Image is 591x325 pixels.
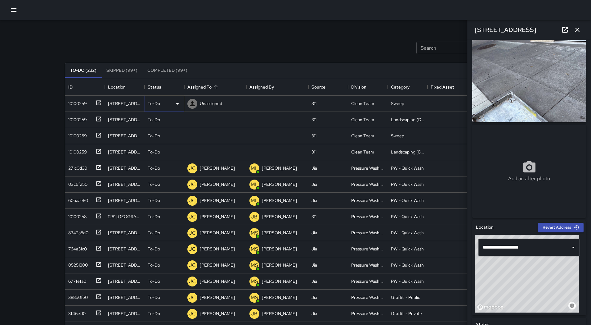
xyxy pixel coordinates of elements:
[351,310,385,317] div: Pressure Washing
[262,310,297,317] p: [PERSON_NAME]
[311,278,317,284] div: Jia
[148,117,160,123] p: To-Do
[142,63,192,78] button: Completed (99+)
[262,165,297,171] p: [PERSON_NAME]
[189,294,196,301] p: JC
[348,78,388,96] div: Division
[108,100,141,107] div: 1198 Mission Street
[66,146,87,155] div: 10100259
[200,262,235,268] p: [PERSON_NAME]
[148,213,160,220] p: To-Do
[391,197,424,204] div: PW - Quick Wash
[308,78,348,96] div: Source
[200,230,235,236] p: [PERSON_NAME]
[65,63,101,78] button: To-Do (232)
[108,294,141,300] div: 1360 Mission Street
[311,117,316,123] div: 311
[148,246,160,252] p: To-Do
[145,78,184,96] div: Status
[200,165,235,171] p: [PERSON_NAME]
[148,78,161,96] div: Status
[428,78,467,96] div: Fixed Asset
[189,165,196,172] p: JC
[108,310,141,317] div: 555 Stevenson Street
[200,197,235,204] p: [PERSON_NAME]
[66,259,88,268] div: 05251300
[262,278,297,284] p: [PERSON_NAME]
[148,149,160,155] p: To-Do
[189,213,196,221] p: JC
[189,310,196,318] p: JC
[200,213,235,220] p: [PERSON_NAME]
[200,294,235,300] p: [PERSON_NAME]
[189,229,196,237] p: JC
[251,262,258,269] p: MS
[391,246,424,252] div: PW - Quick Wash
[351,294,385,300] div: Pressure Washing
[66,114,87,123] div: 10100259
[262,262,297,268] p: [PERSON_NAME]
[351,78,366,96] div: Division
[66,276,86,284] div: 677fefa0
[391,310,422,317] div: Graffiti - Private
[251,197,258,204] p: ML
[311,100,316,107] div: 311
[251,229,258,237] p: MS
[66,227,88,236] div: 8342a8d0
[311,213,316,220] div: 311
[148,278,160,284] p: To-Do
[351,213,385,220] div: Pressure Washing
[108,165,141,171] div: 39 Mason Street
[108,181,141,187] div: 2224 Turk Street
[391,117,424,123] div: Landscaping (DG & Weeds)
[108,117,141,123] div: 468 Clementina Street
[262,213,297,220] p: [PERSON_NAME]
[391,100,404,107] div: Sweep
[391,165,424,171] div: PW - Quick Wash
[311,197,317,204] div: Jia
[311,230,317,236] div: Jia
[251,278,258,285] p: MS
[251,245,258,253] p: MS
[148,197,160,204] p: To-Do
[148,181,160,187] p: To-Do
[66,308,86,317] div: 3f46ef10
[66,195,88,204] div: 60baae80
[262,230,297,236] p: [PERSON_NAME]
[431,78,454,96] div: Fixed Asset
[66,243,87,252] div: 764a31c0
[108,246,141,252] div: 999 Jessie Street
[251,310,257,318] p: JB
[200,246,235,252] p: [PERSON_NAME]
[189,245,196,253] p: JC
[148,294,160,300] p: To-Do
[148,165,160,171] p: To-Do
[108,278,141,284] div: 1360 Mission Street
[66,98,87,107] div: 10100259
[391,181,424,187] div: PW - Quick Wash
[189,278,196,285] p: JC
[148,100,160,107] p: To-Do
[148,262,160,268] p: To-Do
[200,100,222,107] p: Unassigned
[351,230,385,236] div: Pressure Washing
[66,130,87,139] div: 10100259
[311,133,316,139] div: 311
[108,197,141,204] div: 901 Market Street
[351,133,374,139] div: Clean Team
[311,78,325,96] div: Source
[388,78,428,96] div: Category
[351,262,385,268] div: Pressure Washing
[391,230,424,236] div: PW - Quick Wash
[66,292,88,300] div: 388b0fe0
[351,246,385,252] div: Pressure Washing
[101,63,142,78] button: Skipped (99+)
[391,78,410,96] div: Category
[391,262,424,268] div: PW - Quick Wash
[391,278,424,284] div: PW - Quick Wash
[351,278,385,284] div: Pressure Washing
[200,310,235,317] p: [PERSON_NAME]
[108,213,141,220] div: 1281 Mission Street
[189,262,196,269] p: JC
[66,179,87,187] div: 03c6f250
